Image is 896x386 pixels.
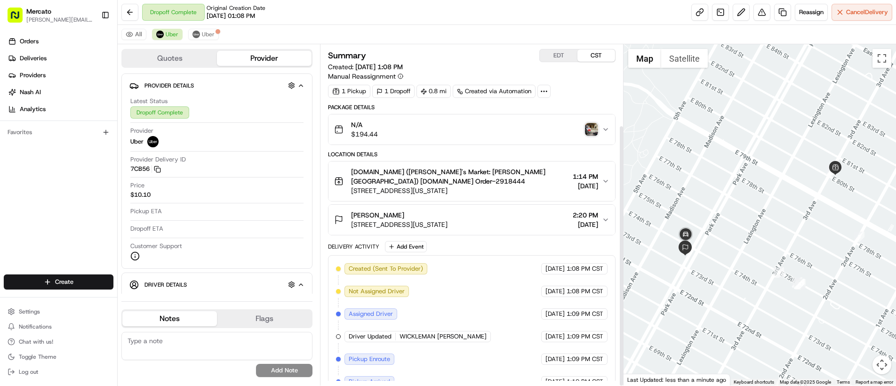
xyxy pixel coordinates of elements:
span: Cancel Delivery [846,8,888,16]
span: [STREET_ADDRESS][US_STATE] [351,220,448,229]
a: Orders [4,34,117,49]
span: Customer Support [130,242,182,250]
span: Created (Sent To Provider) [349,265,423,273]
span: Original Creation Date [207,4,265,12]
a: Report a map error [856,379,893,385]
div: Package Details [328,104,616,111]
span: Provider Details [144,82,194,89]
span: Provider Delivery ID [130,155,186,164]
span: 1:19 PM CST [567,378,603,386]
button: Mercato[PERSON_NAME][EMAIL_ADDRESS][PERSON_NAME][DOMAIN_NAME] [4,4,97,26]
button: Provider [217,51,312,66]
span: [DATE] [545,310,565,318]
div: 1 Dropoff [372,85,415,98]
img: uber-new-logo.jpeg [156,31,164,38]
span: Uber [202,31,215,38]
span: [DATE] 1:08 PM [355,63,403,71]
button: Toggle fullscreen view [872,49,891,68]
span: Dropoff ETA [130,225,163,233]
a: Analytics [4,102,117,117]
h3: Summary [328,51,366,60]
span: 1:09 PM CST [567,310,603,318]
a: Open this area in Google Maps (opens a new window) [626,373,657,386]
button: Notifications [4,320,113,333]
button: All [121,29,146,40]
button: Map camera controls [872,355,891,374]
span: Analytics [20,105,46,113]
span: [DATE] [545,332,565,341]
span: 1:14 PM [573,172,598,181]
button: Show satellite imagery [661,49,708,68]
div: Delivery Activity [328,243,379,250]
button: CST [577,49,615,62]
span: [DATE] [545,265,565,273]
img: uber-new-logo.jpeg [192,31,200,38]
span: Provider [130,127,153,135]
button: Reassign [795,4,828,21]
span: Reassign [799,8,824,16]
span: Deliveries [20,54,47,63]
span: $10.10 [130,191,151,199]
span: Driver Updated [349,332,392,341]
span: Latest Status [130,97,168,105]
span: Pickup ETA [130,207,162,216]
span: $194.44 [351,129,378,139]
div: 2 [792,277,802,288]
span: Providers [20,71,46,80]
button: [PERSON_NAME][EMAIL_ADDRESS][PERSON_NAME][DOMAIN_NAME] [26,16,94,24]
div: Location Details [328,151,616,158]
button: Log out [4,365,113,378]
button: CancelDelivery [832,4,892,21]
span: Chat with us! [19,338,53,346]
button: Flags [217,311,312,326]
div: Last Updated: less than a minute ago [624,374,730,386]
img: uber-new-logo.jpeg [147,136,159,147]
span: [DOMAIN_NAME] ([PERSON_NAME]'s Market: [PERSON_NAME] [GEOGRAPHIC_DATA]) [DOMAIN_NAME] Order-2918444 [351,167,569,186]
button: Add Event [385,241,427,252]
button: Toggle Theme [4,350,113,363]
span: Created: [328,62,403,72]
div: 1 [795,279,806,289]
button: Notes [122,311,217,326]
button: Chat with us! [4,335,113,348]
span: [DATE] [545,355,565,363]
button: Uber [152,29,183,40]
span: N/A [351,120,378,129]
button: Settings [4,305,113,318]
button: N/A$194.44photo_proof_of_delivery image [328,114,615,145]
div: Favorites [4,125,113,140]
span: Nash AI [20,88,41,96]
button: Quotes [122,51,217,66]
div: 6 [826,166,837,177]
a: Nash AI [4,85,117,100]
span: Map data ©2025 Google [780,379,831,385]
button: Driver Details [129,277,304,292]
span: Price [130,181,144,190]
button: Show street map [628,49,661,68]
img: Google [626,373,657,386]
span: [DATE] [545,287,565,296]
button: Keyboard shortcuts [734,379,774,386]
button: photo_proof_of_delivery image [585,123,598,136]
span: Not Assigned Driver [349,287,405,296]
button: Provider Details [129,78,304,93]
button: EDT [540,49,577,62]
a: Created via Automation [453,85,536,98]
span: [DATE] [573,220,598,229]
div: 7 [827,165,837,175]
span: [PERSON_NAME] [351,210,404,220]
button: [DOMAIN_NAME] ([PERSON_NAME]'s Market: [PERSON_NAME] [GEOGRAPHIC_DATA]) [DOMAIN_NAME] Order-29184... [328,161,615,201]
span: 1:09 PM CST [567,332,603,341]
div: 1 Pickup [328,85,370,98]
a: Deliveries [4,51,117,66]
div: 0.8 mi [416,85,451,98]
button: [PERSON_NAME][STREET_ADDRESS][US_STATE]2:20 PM[DATE] [328,205,615,235]
span: [DATE] [573,181,598,191]
div: 8 [854,232,864,242]
span: WICKLEMAN [PERSON_NAME] [400,332,487,341]
span: Manual Reassignment [328,72,396,81]
button: Mercato [26,7,51,16]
